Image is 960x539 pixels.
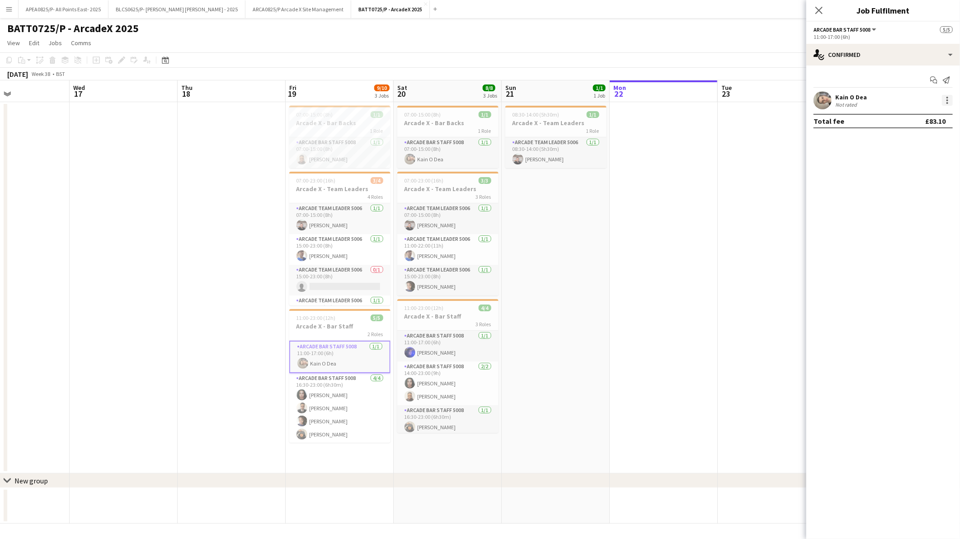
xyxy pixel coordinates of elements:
[396,89,407,99] span: 20
[67,37,95,49] a: Comms
[245,0,351,18] button: ARCA0825/P Arcade X Site Management
[289,119,391,127] h3: Arcade X - Bar Backs
[289,322,391,330] h3: Arcade X - Bar Staff
[397,234,499,265] app-card-role: Arcade Team Leader 50061/111:00-22:00 (11h)[PERSON_NAME]
[289,309,391,443] app-job-card: 11:00-23:00 (12h)5/5Arcade X - Bar Staff2 RolesArcade Bar Staff 50081/111:00-17:00 (6h)Kain O Dea...
[397,185,499,193] h3: Arcade X - Team Leaders
[593,84,606,91] span: 1/1
[289,172,391,305] app-job-card: 07:00-23:00 (16h)3/4Arcade X - Team Leaders4 RolesArcade Team Leader 50061/107:00-15:00 (8h)[PERS...
[4,37,24,49] a: View
[374,84,390,91] span: 9/10
[593,92,605,99] div: 1 Job
[397,84,407,92] span: Sat
[56,70,65,77] div: BST
[397,405,499,436] app-card-role: Arcade Bar Staff 50081/116:30-23:00 (6h30m)[PERSON_NAME]
[368,331,383,337] span: 2 Roles
[835,93,867,101] div: Kain O Dea
[289,295,391,326] app-card-role: Arcade Team Leader 50061/115:00-23:00 (8h)
[479,111,491,118] span: 1/1
[397,106,499,168] app-job-card: 07:00-15:00 (8h)1/1Arcade X - Bar Backs1 RoleArcade Bar Staff 50081/107:00-15:00 (8h)Kain O Dea
[405,111,441,118] span: 07:00-15:00 (8h)
[397,119,499,127] h3: Arcade X - Bar Backs
[504,89,516,99] span: 21
[814,26,878,33] button: Arcade Bar Staff 5008
[940,26,953,33] span: 5/5
[613,84,626,92] span: Mon
[368,193,383,200] span: 4 Roles
[925,117,946,126] div: £83.10
[289,84,296,92] span: Fri
[7,39,20,47] span: View
[289,373,391,443] app-card-role: Arcade Bar Staff 50084/416:30-23:00 (6h30m)[PERSON_NAME][PERSON_NAME][PERSON_NAME][PERSON_NAME]
[405,305,444,311] span: 11:00-23:00 (12h)
[289,203,391,234] app-card-role: Arcade Team Leader 50061/107:00-15:00 (8h)[PERSON_NAME]
[721,84,732,92] span: Tue
[288,89,296,99] span: 19
[289,106,391,168] app-job-card: 07:00-15:00 (8h)1/1Arcade X - Bar Backs1 RoleArcade Bar Staff 50081/107:00-15:00 (8h)[PERSON_NAME]
[7,22,139,35] h1: BATT0725/P - ArcadeX 2025
[72,89,85,99] span: 17
[505,106,607,168] app-job-card: 08:30-14:00 (5h30m)1/1Arcade X - Team Leaders1 RoleArcade Team Leader 50061/108:30-14:00 (5h30m)[...
[397,265,499,295] app-card-role: Arcade Team Leader 50061/115:00-23:00 (8h)[PERSON_NAME]
[48,39,62,47] span: Jobs
[814,26,871,33] span: Arcade Bar Staff 5008
[806,5,960,16] h3: Job Fulfilment
[296,111,333,118] span: 07:00-15:00 (8h)
[476,321,491,328] span: 3 Roles
[289,137,391,168] app-card-role: Arcade Bar Staff 50081/107:00-15:00 (8h)[PERSON_NAME]
[397,299,499,433] app-job-card: 11:00-23:00 (12h)4/4Arcade X - Bar Staff3 RolesArcade Bar Staff 50081/111:00-17:00 (6h)[PERSON_NA...
[587,111,599,118] span: 1/1
[371,111,383,118] span: 1/1
[397,331,499,361] app-card-role: Arcade Bar Staff 50081/111:00-17:00 (6h)[PERSON_NAME]
[397,172,499,295] app-job-card: 07:00-23:00 (16h)3/3Arcade X - Team Leaders3 RolesArcade Team Leader 50061/107:00-15:00 (8h)[PERS...
[513,111,560,118] span: 08:30-14:00 (5h30m)
[108,0,245,18] button: BLCS0625/P- [PERSON_NAME] [PERSON_NAME] - 2025
[478,127,491,134] span: 1 Role
[180,89,193,99] span: 18
[483,92,497,99] div: 3 Jobs
[296,177,336,184] span: 07:00-23:00 (16h)
[483,84,495,91] span: 8/8
[397,137,499,168] app-card-role: Arcade Bar Staff 50081/107:00-15:00 (8h)Kain O Dea
[479,305,491,311] span: 4/4
[289,234,391,265] app-card-role: Arcade Team Leader 50061/115:00-23:00 (8h)[PERSON_NAME]
[30,70,52,77] span: Week 38
[14,476,48,485] div: New group
[505,84,516,92] span: Sun
[296,314,336,321] span: 11:00-23:00 (12h)
[71,39,91,47] span: Comms
[371,177,383,184] span: 3/4
[289,185,391,193] h3: Arcade X - Team Leaders
[397,361,499,405] app-card-role: Arcade Bar Staff 50082/214:00-23:00 (9h)[PERSON_NAME][PERSON_NAME]
[479,177,491,184] span: 3/3
[375,92,389,99] div: 3 Jobs
[29,39,39,47] span: Edit
[476,193,491,200] span: 3 Roles
[397,203,499,234] app-card-role: Arcade Team Leader 50061/107:00-15:00 (8h)[PERSON_NAME]
[7,70,28,79] div: [DATE]
[371,314,383,321] span: 5/5
[289,341,391,373] app-card-role: Arcade Bar Staff 50081/111:00-17:00 (6h)Kain O Dea
[405,177,444,184] span: 07:00-23:00 (16h)
[181,84,193,92] span: Thu
[814,33,953,40] div: 11:00-17:00 (6h)
[720,89,732,99] span: 23
[73,84,85,92] span: Wed
[835,101,859,108] div: Not rated
[814,117,844,126] div: Total fee
[397,312,499,320] h3: Arcade X - Bar Staff
[25,37,43,49] a: Edit
[370,127,383,134] span: 1 Role
[19,0,108,18] button: APEA0825/P- All Points East- 2025
[351,0,430,18] button: BATT0725/P - ArcadeX 2025
[505,137,607,168] app-card-role: Arcade Team Leader 50061/108:30-14:00 (5h30m)[PERSON_NAME]
[45,37,66,49] a: Jobs
[806,44,960,66] div: Confirmed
